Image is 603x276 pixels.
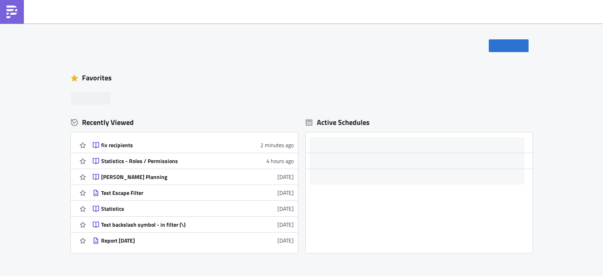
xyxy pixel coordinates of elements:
div: fix recipients [101,142,240,149]
a: Test backslash symbol - in filter (\)[DATE] [93,217,294,232]
div: Statistics - Roles / Permissions [101,157,240,165]
div: Test Escape Filter [101,189,240,196]
time: 2025-08-06T10:27:51Z [277,236,294,245]
a: Statistics - Roles / Permissions4 hours ago [93,153,294,169]
div: Favorites [71,72,533,84]
a: Statistics[DATE] [93,201,294,216]
time: 2025-08-20T14:21:39Z [277,173,294,181]
a: fix recipients2 minutes ago [93,137,294,153]
time: 2025-08-21T14:59:56Z [266,157,294,165]
img: PushMetrics [6,6,18,18]
a: [PERSON_NAME] Planning[DATE] [93,169,294,185]
div: [PERSON_NAME] Planning [101,173,240,181]
time: 2025-08-08T10:05:11Z [277,220,294,229]
div: Report [DATE] [101,237,240,244]
div: Recently Viewed [71,117,298,128]
a: Test Escape Filter[DATE] [93,185,294,200]
a: Report [DATE][DATE] [93,233,294,248]
div: Statistics [101,205,240,212]
div: Test backslash symbol - in filter (\) [101,221,240,228]
time: 2025-08-18T07:57:06Z [277,189,294,197]
div: Active Schedules [306,118,370,127]
time: 2025-08-12T13:33:01Z [277,204,294,213]
time: 2025-08-21T19:16:25Z [260,141,294,149]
